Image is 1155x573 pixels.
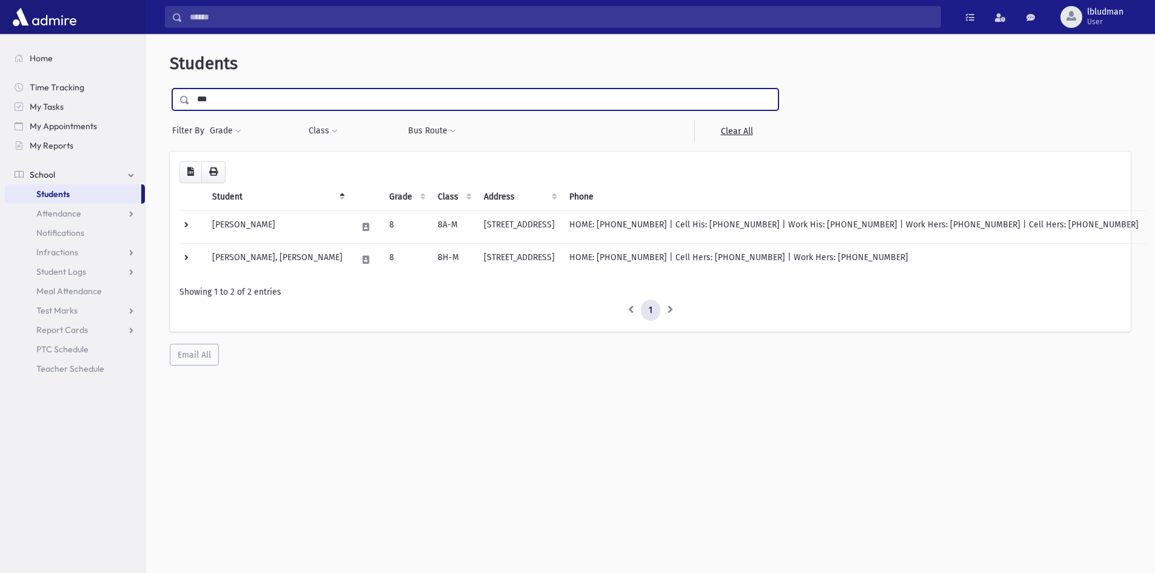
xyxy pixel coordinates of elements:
[209,120,242,142] button: Grade
[641,300,660,321] a: 1
[10,5,79,29] img: AdmirePro
[36,227,84,238] span: Notifications
[172,124,209,137] span: Filter By
[382,243,430,276] td: 8
[5,97,145,116] a: My Tasks
[36,363,104,374] span: Teacher Schedule
[170,53,238,73] span: Students
[5,359,145,378] a: Teacher Schedule
[36,324,88,335] span: Report Cards
[407,120,457,142] button: Bus Route
[205,243,350,276] td: [PERSON_NAME], [PERSON_NAME]
[562,243,1146,276] td: HOME: [PHONE_NUMBER] | Cell Hers: [PHONE_NUMBER] | Work Hers: [PHONE_NUMBER]
[477,243,562,276] td: [STREET_ADDRESS]
[562,183,1146,211] th: Phone
[5,320,145,340] a: Report Cards
[430,243,477,276] td: 8H-M
[5,116,145,136] a: My Appointments
[477,210,562,243] td: [STREET_ADDRESS]
[477,183,562,211] th: Address: activate to sort column ascending
[30,82,84,93] span: Time Tracking
[36,305,78,316] span: Test Marks
[5,204,145,223] a: Attendance
[382,210,430,243] td: 8
[1087,17,1123,27] span: User
[36,286,102,297] span: Meal Attendance
[30,140,73,151] span: My Reports
[30,53,53,64] span: Home
[36,344,89,355] span: PTC Schedule
[30,169,55,180] span: School
[1087,7,1123,17] span: lbludman
[5,184,141,204] a: Students
[179,161,202,183] button: CSV
[30,101,64,112] span: My Tasks
[5,49,145,68] a: Home
[201,161,226,183] button: Print
[694,120,778,142] a: Clear All
[5,340,145,359] a: PTC Schedule
[5,262,145,281] a: Student Logs
[36,247,78,258] span: Infractions
[36,189,70,199] span: Students
[205,183,350,211] th: Student: activate to sort column descending
[5,243,145,262] a: Infractions
[430,210,477,243] td: 8A-M
[5,136,145,155] a: My Reports
[179,286,1121,298] div: Showing 1 to 2 of 2 entries
[308,120,338,142] button: Class
[30,121,97,132] span: My Appointments
[36,266,86,277] span: Student Logs
[170,344,219,366] button: Email All
[382,183,430,211] th: Grade: activate to sort column ascending
[562,210,1146,243] td: HOME: [PHONE_NUMBER] | Cell His: [PHONE_NUMBER] | Work His: [PHONE_NUMBER] | Work Hers: [PHONE_NU...
[5,223,145,243] a: Notifications
[182,6,940,28] input: Search
[5,78,145,97] a: Time Tracking
[430,183,477,211] th: Class: activate to sort column ascending
[5,301,145,320] a: Test Marks
[205,210,350,243] td: [PERSON_NAME]
[5,281,145,301] a: Meal Attendance
[36,208,81,219] span: Attendance
[5,165,145,184] a: School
